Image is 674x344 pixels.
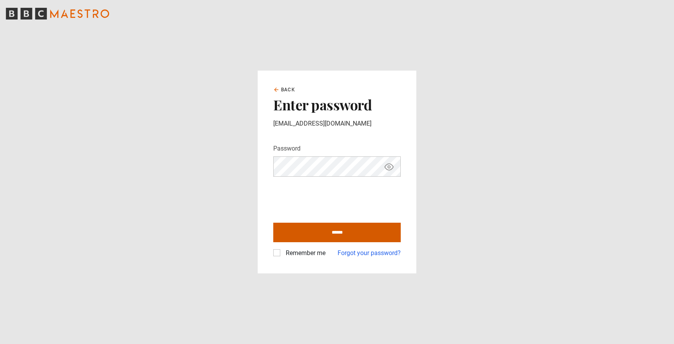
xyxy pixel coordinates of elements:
span: Back [281,86,295,93]
svg: BBC Maestro [6,8,109,20]
h2: Enter password [273,96,401,113]
iframe: reCAPTCHA [273,183,392,213]
label: Password [273,144,301,153]
p: [EMAIL_ADDRESS][DOMAIN_NAME] [273,119,401,128]
a: Back [273,86,295,93]
label: Remember me [283,248,326,258]
a: Forgot your password? [338,248,401,258]
button: Show password [382,160,396,174]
